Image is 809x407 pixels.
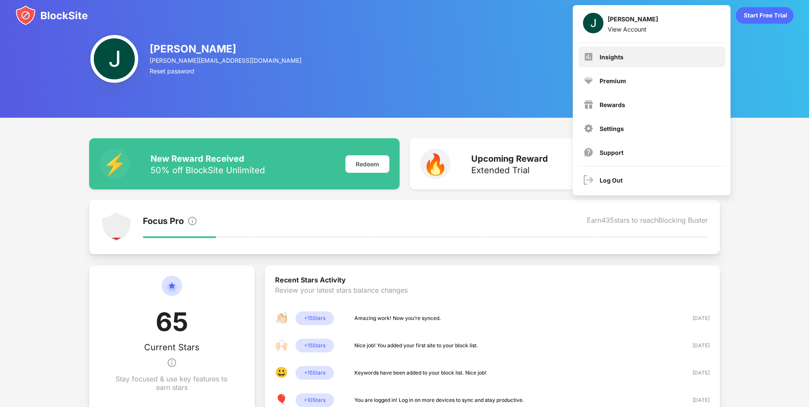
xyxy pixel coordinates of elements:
[587,216,708,228] div: Earn 435 stars to reach Blocking Buster
[275,276,710,286] div: Recent Stars Activity
[600,177,623,184] div: Log Out
[275,311,289,325] div: 👏🏻
[99,148,130,179] div: ⚡️
[583,175,594,185] img: logout.svg
[608,15,658,26] div: [PERSON_NAME]
[167,352,177,373] img: info.svg
[296,339,334,352] div: + 15 Stars
[600,77,626,84] div: Premium
[101,212,132,242] img: points-level-1.svg
[15,5,88,26] img: blocksite-icon.svg
[583,13,603,33] img: ACg8ocI1Vrz7StNu5OpbRQfJ9BgaQ0RHuBjM2GPAqhQog6Oqxytl-A=s96-c
[354,396,524,404] div: You are logged in! Log in on more devices to sync and stay productive.
[583,123,594,134] img: menu-settings.svg
[679,369,710,377] div: [DATE]
[679,341,710,350] div: [DATE]
[600,149,623,156] div: Support
[354,314,441,323] div: Amazing work! Now you’re synced.
[150,43,302,55] div: [PERSON_NAME]
[583,147,594,157] img: support.svg
[151,166,265,174] div: 50% off BlockSite Unlimited
[296,393,334,407] div: + 10 Stars
[156,306,188,342] div: 65
[583,99,594,110] img: menu-rewards.svg
[151,154,265,164] div: New Reward Received
[471,154,548,164] div: Upcoming Reward
[143,216,184,228] div: Focus Pro
[600,53,623,61] div: Insights
[187,216,197,226] img: info.svg
[583,76,594,86] img: premium.svg
[420,148,451,179] div: 🔥
[679,396,710,404] div: [DATE]
[296,311,334,325] div: + 15 Stars
[275,339,289,352] div: 🙌🏻
[110,375,234,392] div: Stay focused & use key features to earn stars
[600,125,624,132] div: Settings
[679,314,710,323] div: [DATE]
[150,57,302,64] div: [PERSON_NAME][EMAIL_ADDRESS][DOMAIN_NAME]
[345,155,389,173] div: Redeem
[275,393,289,407] div: 🎈
[90,35,138,83] img: ACg8ocI1Vrz7StNu5OpbRQfJ9BgaQ0RHuBjM2GPAqhQog6Oqxytl-A=s96-c
[144,342,200,352] div: Current Stars
[275,366,289,380] div: 😃
[471,166,548,174] div: Extended Trial
[736,7,794,24] div: animation
[275,286,710,311] div: Review your latest stars balance changes
[296,366,334,380] div: + 15 Stars
[583,52,594,62] img: menu-insights.svg
[600,101,625,108] div: Rewards
[608,26,658,33] div: View Account
[150,67,302,75] div: Reset password
[354,341,478,350] div: Nice job! You added your first site to your block list.
[354,369,487,377] div: Keywords have been added to your block list. Nice job!
[162,276,182,306] img: circle-star.svg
